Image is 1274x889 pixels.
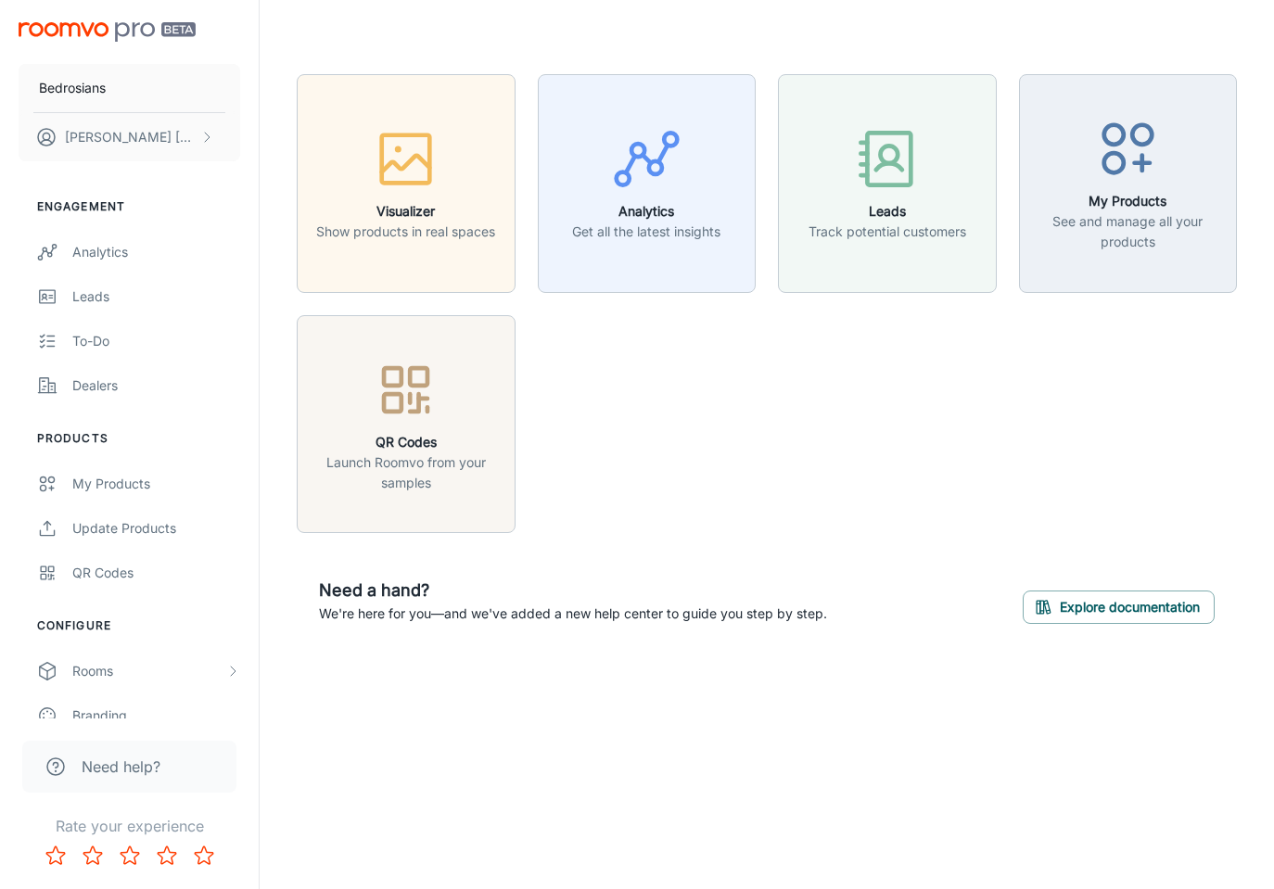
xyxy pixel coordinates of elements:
div: QR Codes [72,563,240,583]
p: Bedrosians [39,78,106,98]
button: My ProductsSee and manage all your products [1019,74,1238,293]
h6: My Products [1031,191,1226,211]
p: We're here for you—and we've added a new help center to guide you step by step. [319,603,827,624]
div: Rooms [72,661,225,681]
h6: Need a hand? [319,578,827,603]
div: Leads [72,286,240,307]
img: Roomvo PRO Beta [19,22,196,42]
button: Bedrosians [19,64,240,112]
button: VisualizerShow products in real spaces [297,74,516,293]
div: Branding [72,705,240,726]
p: Track potential customers [809,222,966,242]
a: My ProductsSee and manage all your products [1019,172,1238,191]
h6: QR Codes [309,432,503,452]
a: AnalyticsGet all the latest insights [538,172,757,191]
a: Explore documentation [1023,596,1215,615]
div: My Products [72,474,240,494]
p: Launch Roomvo from your samples [309,452,503,493]
h6: Leads [809,201,966,222]
button: QR CodesLaunch Roomvo from your samples [297,315,516,534]
h6: Visualizer [316,201,495,222]
p: See and manage all your products [1031,211,1226,252]
a: QR CodesLaunch Roomvo from your samples [297,413,516,432]
a: LeadsTrack potential customers [778,172,997,191]
h6: Analytics [572,201,720,222]
p: [PERSON_NAME] [PERSON_NAME] [65,127,196,147]
p: Get all the latest insights [572,222,720,242]
div: To-do [72,331,240,351]
button: [PERSON_NAME] [PERSON_NAME] [19,113,240,161]
button: Explore documentation [1023,591,1215,624]
div: Update Products [72,518,240,539]
button: AnalyticsGet all the latest insights [538,74,757,293]
div: Analytics [72,242,240,262]
p: Show products in real spaces [316,222,495,242]
button: LeadsTrack potential customers [778,74,997,293]
div: Dealers [72,375,240,396]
